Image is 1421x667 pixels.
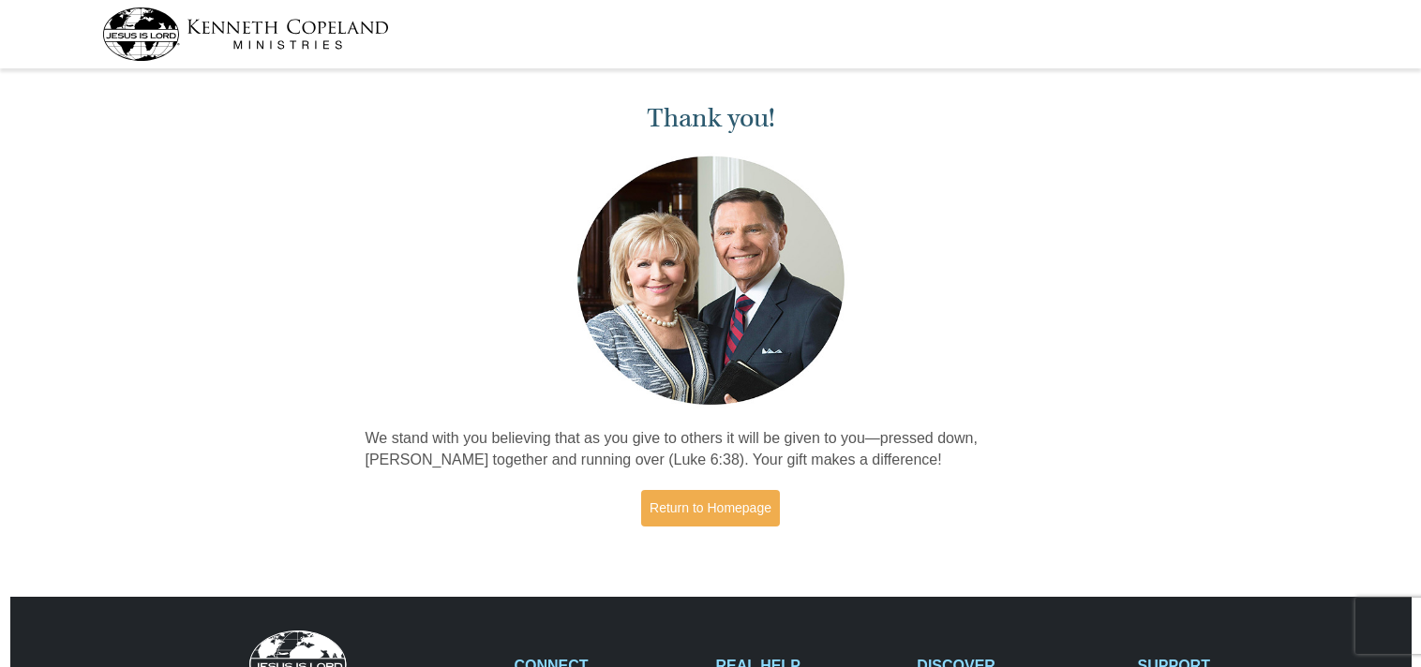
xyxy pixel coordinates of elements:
img: kcm-header-logo.svg [102,7,389,61]
a: Return to Homepage [641,490,780,526]
img: Kenneth and Gloria [573,152,849,409]
p: We stand with you believing that as you give to others it will be given to you—pressed down, [PER... [366,428,1056,471]
h1: Thank you! [366,103,1056,134]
